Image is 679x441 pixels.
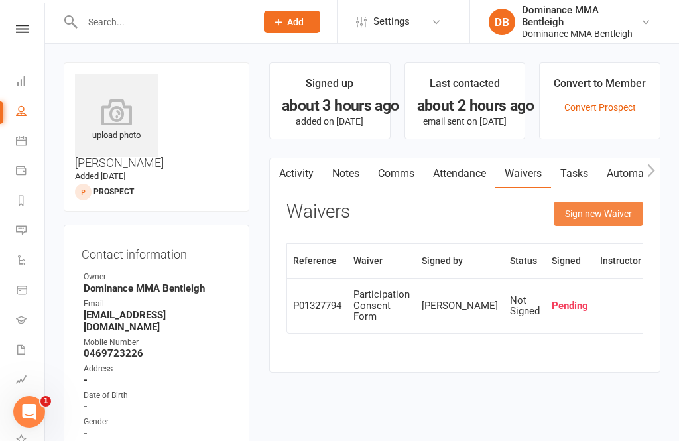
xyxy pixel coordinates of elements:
a: Waivers [495,158,551,189]
p: added on [DATE] [282,116,378,127]
a: Payments [16,157,46,187]
a: Activity [270,158,323,189]
a: Calendar [16,127,46,157]
th: Signed [546,244,594,278]
strong: - [84,374,231,386]
th: Instructor [594,244,647,278]
div: P01327794 [293,300,341,312]
a: Tasks [551,158,597,189]
a: Product Sales [16,277,46,306]
div: Date of Birth [84,389,231,402]
div: Last contacted [430,75,500,99]
button: Sign new Waiver [554,202,643,225]
strong: - [84,428,231,440]
div: Owner [84,271,231,283]
snap: prospect [93,187,134,196]
time: Added [DATE] [75,171,125,181]
th: Status [504,244,546,278]
div: upload photo [75,99,158,143]
div: Gender [84,416,231,428]
div: DB [489,9,515,35]
th: Waiver [347,244,416,278]
input: Search... [78,13,247,31]
div: Email [84,298,231,310]
a: People [16,97,46,127]
a: Notes [323,158,369,189]
strong: 0469723226 [84,347,231,359]
strong: Dominance MMA Bentleigh [84,283,231,294]
strong: - [84,401,231,412]
a: Dashboard [16,68,46,97]
button: Add [264,11,320,33]
div: Pending [552,300,588,312]
h3: Waivers [286,202,350,222]
th: Signed by [416,244,504,278]
a: Assessments [16,366,46,396]
a: Comms [369,158,424,189]
p: email sent on [DATE] [417,116,513,127]
div: Dominance MMA Bentleigh [522,28,641,40]
div: [PERSON_NAME] [422,300,498,312]
strong: [EMAIL_ADDRESS][DOMAIN_NAME] [84,309,231,333]
iframe: Intercom live chat [13,396,45,428]
span: Settings [373,7,410,36]
div: Signed up [306,75,353,99]
div: Dominance MMA Bentleigh [522,4,641,28]
div: about 2 hours ago [417,99,513,113]
div: Address [84,363,231,375]
div: about 3 hours ago [282,99,378,113]
span: 1 [40,396,51,407]
th: Reference [287,244,347,278]
a: Convert Prospect [564,102,636,113]
h3: [PERSON_NAME] [75,74,238,170]
div: Convert to Member [554,75,646,99]
div: Not Signed [510,295,540,317]
a: Reports [16,187,46,217]
span: Add [287,17,304,27]
a: Automations [597,158,676,189]
div: Participation Consent Form [353,289,410,322]
div: Mobile Number [84,336,231,349]
a: Attendance [424,158,495,189]
h3: Contact information [82,243,231,261]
